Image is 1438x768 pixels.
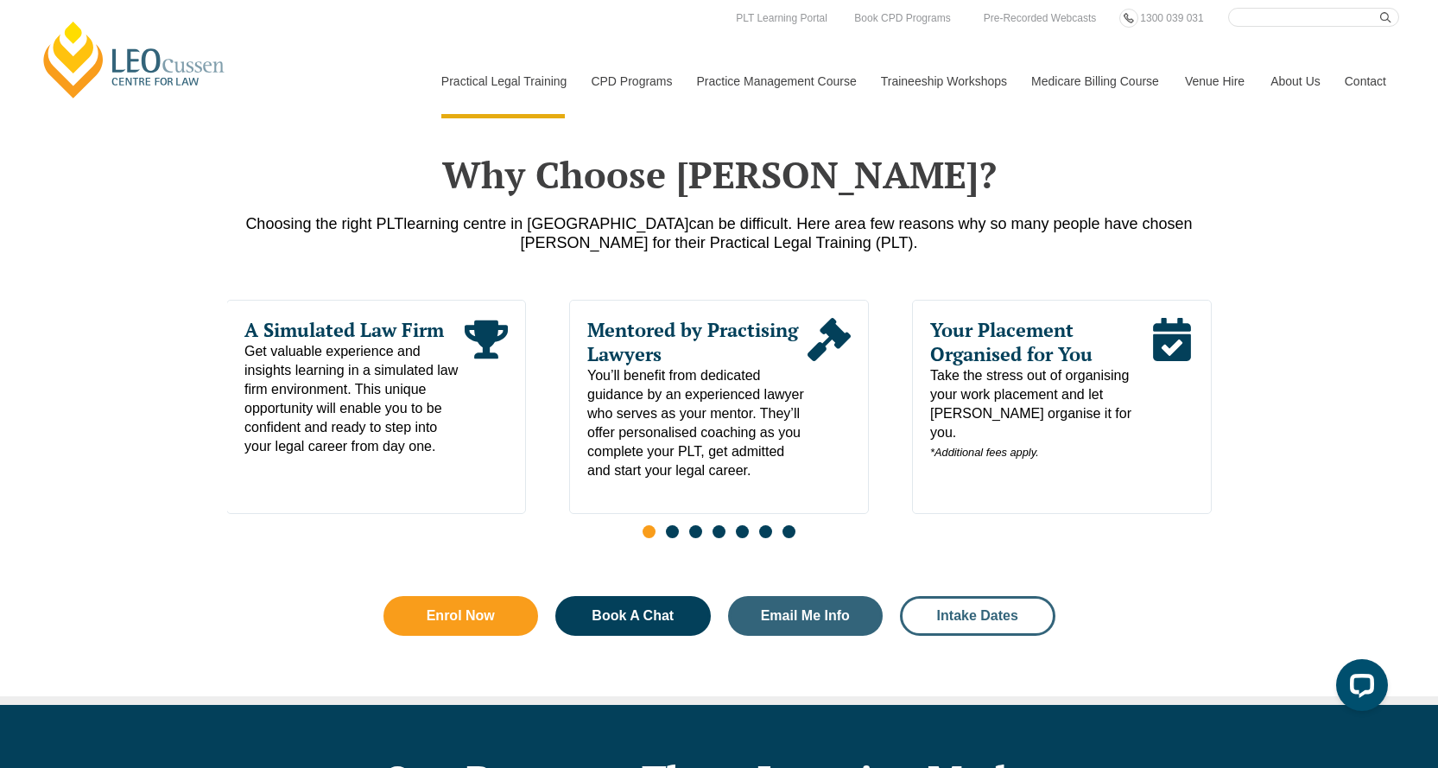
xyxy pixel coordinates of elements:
[244,318,465,342] span: A Simulated Law Firm
[761,609,850,623] span: Email Me Info
[732,9,832,28] a: PLT Learning Portal
[689,215,858,232] span: can be difficult. Here are
[643,525,656,538] span: Go to slide 1
[569,300,869,514] div: 2 / 7
[684,44,868,118] a: Practice Management Course
[578,44,683,118] a: CPD Programs
[227,300,1212,549] div: Slides
[937,609,1018,623] span: Intake Dates
[427,609,495,623] span: Enrol Now
[850,9,954,28] a: Book CPD Programs
[555,596,711,636] a: Book A Chat
[226,300,526,514] div: 1 / 7
[736,525,749,538] span: Go to slide 5
[782,525,795,538] span: Go to slide 7
[428,44,579,118] a: Practical Legal Training
[1322,652,1395,725] iframe: LiveChat chat widget
[930,366,1150,462] span: Take the stress out of organising your work placement and let [PERSON_NAME] organise it for you.
[1018,44,1172,118] a: Medicare Billing Course
[227,214,1212,252] p: a few reasons why so many people have chosen [PERSON_NAME] for their Practical Legal Training (PLT).
[1140,12,1203,24] span: 1300 039 031
[728,596,884,636] a: Email Me Info
[1257,44,1332,118] a: About Us
[39,19,230,100] a: [PERSON_NAME] Centre for Law
[1172,44,1257,118] a: Venue Hire
[227,153,1212,196] h2: Why Choose [PERSON_NAME]?
[979,9,1101,28] a: Pre-Recorded Webcasts
[587,366,808,480] span: You’ll benefit from dedicated guidance by an experienced lawyer who serves as your mentor. They’l...
[1332,44,1399,118] a: Contact
[808,318,851,480] div: Read More
[689,525,702,538] span: Go to slide 3
[666,525,679,538] span: Go to slide 2
[912,300,1212,514] div: 3 / 7
[587,318,808,366] span: Mentored by Practising Lawyers
[1136,9,1207,28] a: 1300 039 031
[900,596,1055,636] a: Intake Dates
[592,609,674,623] span: Book A Chat
[403,215,688,232] span: learning centre in [GEOGRAPHIC_DATA]
[383,596,539,636] a: Enrol Now
[759,525,772,538] span: Go to slide 6
[244,342,465,456] span: Get valuable experience and insights learning in a simulated law firm environment. This unique op...
[930,446,1039,459] em: *Additional fees apply.
[868,44,1018,118] a: Traineeship Workshops
[930,318,1150,366] span: Your Placement Organised for You
[713,525,725,538] span: Go to slide 4
[1150,318,1193,462] div: Read More
[245,215,403,232] span: Choosing the right PLT
[465,318,508,456] div: Read More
